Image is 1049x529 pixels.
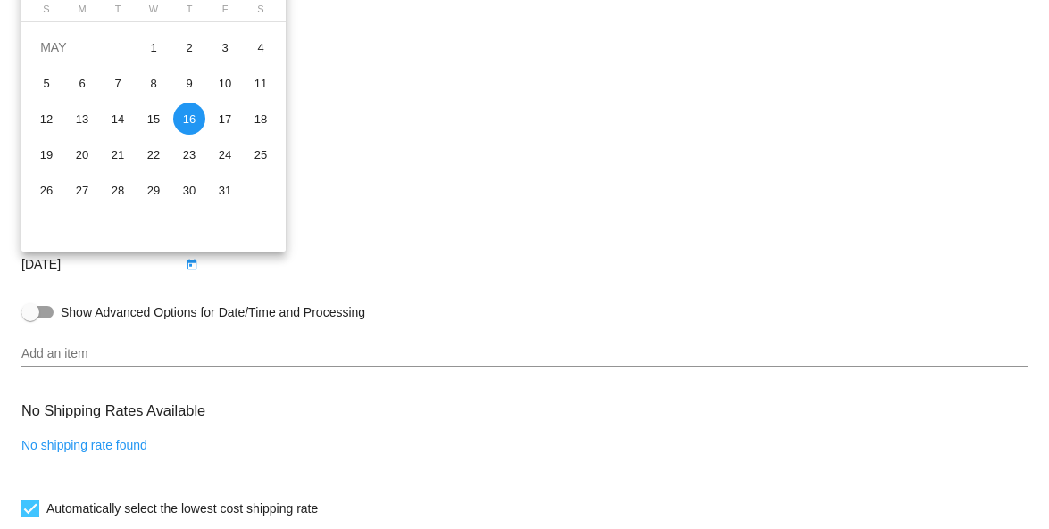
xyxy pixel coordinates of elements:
div: 27 [66,174,98,206]
th: Thursday [171,4,207,21]
div: 13 [66,103,98,135]
div: 5 [30,67,62,99]
td: May 6, 2024 [64,65,100,101]
td: May 20, 2024 [64,136,100,172]
td: May 12, 2024 [29,101,64,136]
td: May 26, 2024 [29,172,64,208]
div: 21 [102,138,134,170]
div: 11 [245,67,277,99]
td: May 21, 2024 [100,136,136,172]
td: May 18, 2024 [243,101,279,136]
td: May 14, 2024 [100,101,136,136]
th: Friday [207,4,243,21]
div: 4 [245,31,277,63]
td: May 23, 2024 [171,136,207,172]
div: 16 [173,103,205,135]
td: May 22, 2024 [136,136,171,172]
td: May 17, 2024 [207,101,243,136]
td: May 7, 2024 [100,65,136,101]
div: 9 [173,67,205,99]
div: 31 [209,174,241,206]
td: May 30, 2024 [171,172,207,208]
td: May 13, 2024 [64,101,100,136]
div: 29 [137,174,170,206]
th: Wednesday [136,4,171,21]
div: 22 [137,138,170,170]
th: Monday [64,4,100,21]
div: 6 [66,67,98,99]
td: May 9, 2024 [171,65,207,101]
td: May 1, 2024 [136,29,171,65]
div: 1 [137,31,170,63]
td: May 16, 2024 [171,101,207,136]
td: May 25, 2024 [243,136,279,172]
td: MAY [29,29,136,65]
div: 23 [173,138,205,170]
td: May 19, 2024 [29,136,64,172]
div: 14 [102,103,134,135]
td: May 8, 2024 [136,65,171,101]
td: May 15, 2024 [136,101,171,136]
th: Tuesday [100,4,136,21]
td: May 5, 2024 [29,65,64,101]
th: Saturday [243,4,279,21]
div: 19 [30,138,62,170]
td: May 3, 2024 [207,29,243,65]
div: 25 [245,138,277,170]
td: May 10, 2024 [207,65,243,101]
td: May 2, 2024 [171,29,207,65]
div: 3 [209,31,241,63]
td: May 29, 2024 [136,172,171,208]
div: 30 [173,174,205,206]
div: 10 [209,67,241,99]
td: May 24, 2024 [207,136,243,172]
div: 15 [137,103,170,135]
div: 12 [30,103,62,135]
td: May 28, 2024 [100,172,136,208]
div: 18 [245,103,277,135]
td: May 27, 2024 [64,172,100,208]
td: May 4, 2024 [243,29,279,65]
td: May 31, 2024 [207,172,243,208]
td: May 11, 2024 [243,65,279,101]
div: 20 [66,138,98,170]
div: 8 [137,67,170,99]
div: 17 [209,103,241,135]
div: 7 [102,67,134,99]
div: 26 [30,174,62,206]
th: Sunday [29,4,64,21]
div: 2 [173,31,205,63]
div: 28 [102,174,134,206]
div: 24 [209,138,241,170]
